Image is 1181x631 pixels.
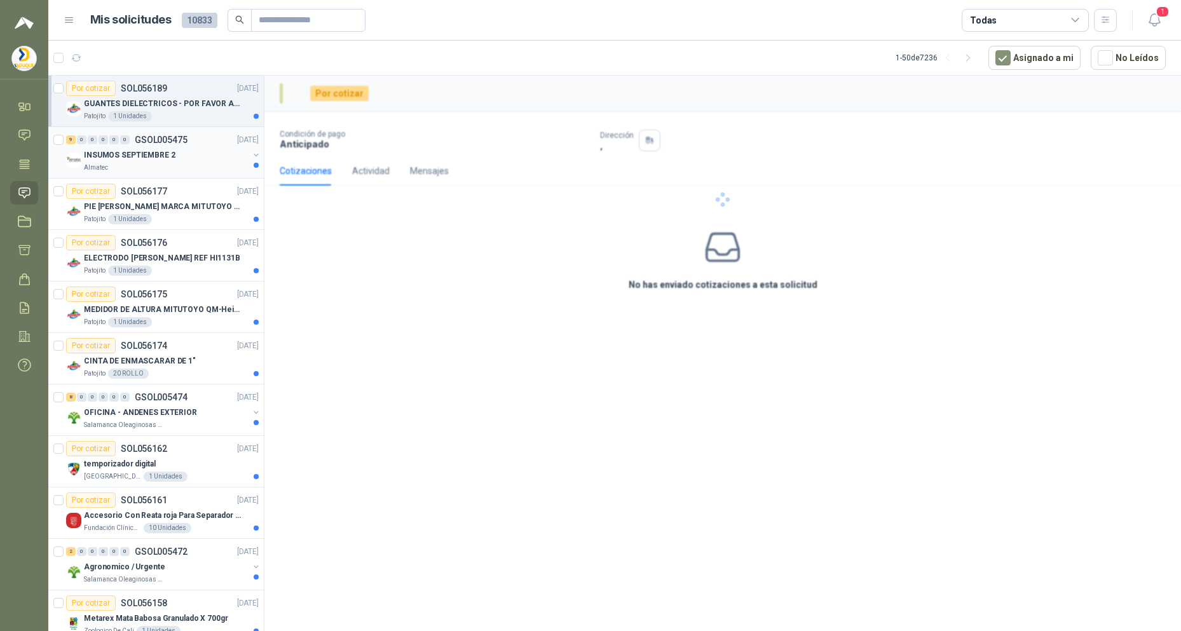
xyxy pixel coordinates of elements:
p: [DATE] [237,597,259,609]
p: Patojito [84,317,106,327]
a: Por cotizarSOL056189[DATE] Company LogoGUANTES DIELECTRICOS - POR FAVOR ADJUNTAR SU FICHA TECNICA... [48,76,264,127]
div: 0 [109,547,119,556]
p: GUANTES DIELECTRICOS - POR FAVOR ADJUNTAR SU FICHA TECNICA [84,98,242,110]
a: Por cotizarSOL056177[DATE] Company LogoPIE [PERSON_NAME] MARCA MITUTOYO REF [PHONE_NUMBER]Patojit... [48,179,264,230]
p: ELECTRODO [PERSON_NAME] REF HI1131B [84,252,240,264]
p: OFICINA - ANDENES EXTERIOR [84,407,197,419]
span: 10833 [182,13,217,28]
p: [DATE] [237,186,259,198]
p: SOL056176 [121,238,167,247]
p: SOL056189 [121,84,167,93]
span: search [235,15,244,24]
p: SOL056162 [121,444,167,453]
div: 0 [77,547,86,556]
button: 1 [1143,9,1166,32]
p: Patojito [84,111,106,121]
p: Almatec [84,163,108,173]
img: Company Logo [66,101,81,116]
img: Company Logo [66,564,81,580]
div: 0 [109,135,119,144]
div: 20 ROLLO [108,369,149,379]
p: [GEOGRAPHIC_DATA][PERSON_NAME] [84,472,141,482]
button: No Leídos [1091,46,1166,70]
p: temporizador digital [84,458,156,470]
button: Asignado a mi [988,46,1081,70]
div: Por cotizar [66,184,116,199]
img: Company Logo [66,410,81,425]
img: Logo peakr [15,15,34,31]
a: Por cotizarSOL056162[DATE] Company Logotemporizador digital[GEOGRAPHIC_DATA][PERSON_NAME]1 Unidades [48,436,264,487]
img: Company Logo [66,153,81,168]
p: Agronomico / Urgente [84,561,165,573]
div: 0 [77,135,86,144]
div: 1 Unidades [108,111,152,121]
div: 1 Unidades [108,266,152,276]
div: Por cotizar [66,595,116,611]
p: Patojito [84,369,106,379]
a: 8 0 0 0 0 0 GSOL005474[DATE] Company LogoOFICINA - ANDENES EXTERIORSalamanca Oleaginosas SAS [66,390,261,430]
p: Patojito [84,266,106,276]
p: SOL056158 [121,599,167,607]
p: GSOL005474 [135,393,188,402]
div: 1 Unidades [108,317,152,327]
div: 9 [66,135,76,144]
div: Por cotizar [66,492,116,508]
p: [DATE] [237,237,259,249]
div: 0 [88,393,97,402]
div: 1 Unidades [108,214,152,224]
a: Por cotizarSOL056174[DATE] Company LogoCINTA DE ENMASCARAR DE 1"Patojito20 ROLLO [48,333,264,384]
p: Fundación Clínica Shaio [84,523,141,533]
div: 2 [66,547,76,556]
a: 9 0 0 0 0 0 GSOL005475[DATE] Company LogoINSUMOS SEPTIEMBRE 2Almatec [66,132,261,173]
div: Por cotizar [66,441,116,456]
p: GSOL005475 [135,135,188,144]
div: Todas [970,13,997,27]
img: Company Logo [12,46,36,71]
div: 0 [120,393,130,402]
p: PIE [PERSON_NAME] MARCA MITUTOYO REF [PHONE_NUMBER] [84,201,242,213]
div: 0 [99,547,108,556]
div: 0 [120,135,130,144]
div: Por cotizar [66,287,116,302]
p: [DATE] [237,83,259,95]
img: Company Logo [66,358,81,374]
div: 0 [109,393,119,402]
a: Por cotizarSOL056161[DATE] Company LogoAccesorio Con Reata roja Para Separador De FilaFundación C... [48,487,264,539]
div: 0 [88,547,97,556]
p: SOL056161 [121,496,167,505]
p: Accesorio Con Reata roja Para Separador De Fila [84,510,242,522]
p: MEDIDOR DE ALTURA MITUTOYO QM-Height 518-245 [84,304,242,316]
p: SOL056177 [121,187,167,196]
div: Por cotizar [66,235,116,250]
img: Company Logo [66,255,81,271]
a: 2 0 0 0 0 0 GSOL005472[DATE] Company LogoAgronomico / UrgenteSalamanca Oleaginosas SAS [66,544,261,585]
p: [DATE] [237,494,259,506]
a: Por cotizarSOL056176[DATE] Company LogoELECTRODO [PERSON_NAME] REF HI1131BPatojito1 Unidades [48,230,264,282]
p: Salamanca Oleaginosas SAS [84,420,164,430]
div: 1 - 50 de 7236 [896,48,978,68]
p: [DATE] [237,443,259,455]
span: 1 [1156,6,1170,18]
p: CINTA DE ENMASCARAR DE 1" [84,355,196,367]
p: GSOL005472 [135,547,188,556]
div: 0 [120,547,130,556]
p: [DATE] [237,546,259,558]
img: Company Logo [66,616,81,631]
img: Company Logo [66,461,81,477]
div: Por cotizar [66,338,116,353]
p: Salamanca Oleaginosas SAS [84,574,164,585]
div: 1 Unidades [144,472,188,482]
p: Patojito [84,214,106,224]
div: Por cotizar [66,81,116,96]
img: Company Logo [66,513,81,528]
p: [DATE] [237,340,259,352]
div: 0 [88,135,97,144]
p: INSUMOS SEPTIEMBRE 2 [84,149,175,161]
p: [DATE] [237,391,259,404]
div: 0 [77,393,86,402]
p: SOL056175 [121,290,167,299]
p: [DATE] [237,134,259,146]
div: 0 [99,135,108,144]
p: SOL056174 [121,341,167,350]
h1: Mis solicitudes [90,11,172,29]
